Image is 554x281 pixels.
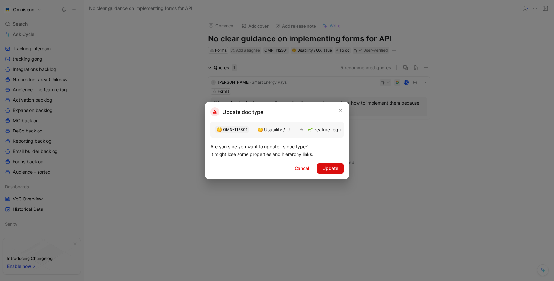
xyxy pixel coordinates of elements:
[210,143,344,158] p: Are you sure you want to update its doc type? It might lose some properties and hierarchy links.
[308,127,313,132] img: 🌱
[323,165,338,172] span: Update
[217,127,222,132] img: 🤔
[289,163,315,174] button: Cancel
[317,163,344,174] button: Update
[210,107,263,116] h2: Update doc type
[314,126,345,133] div: Feature request
[223,126,248,133] div: OMN-112301
[295,165,309,172] span: Cancel
[264,126,295,133] div: Usability / UX issue
[258,127,263,132] img: 🤔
